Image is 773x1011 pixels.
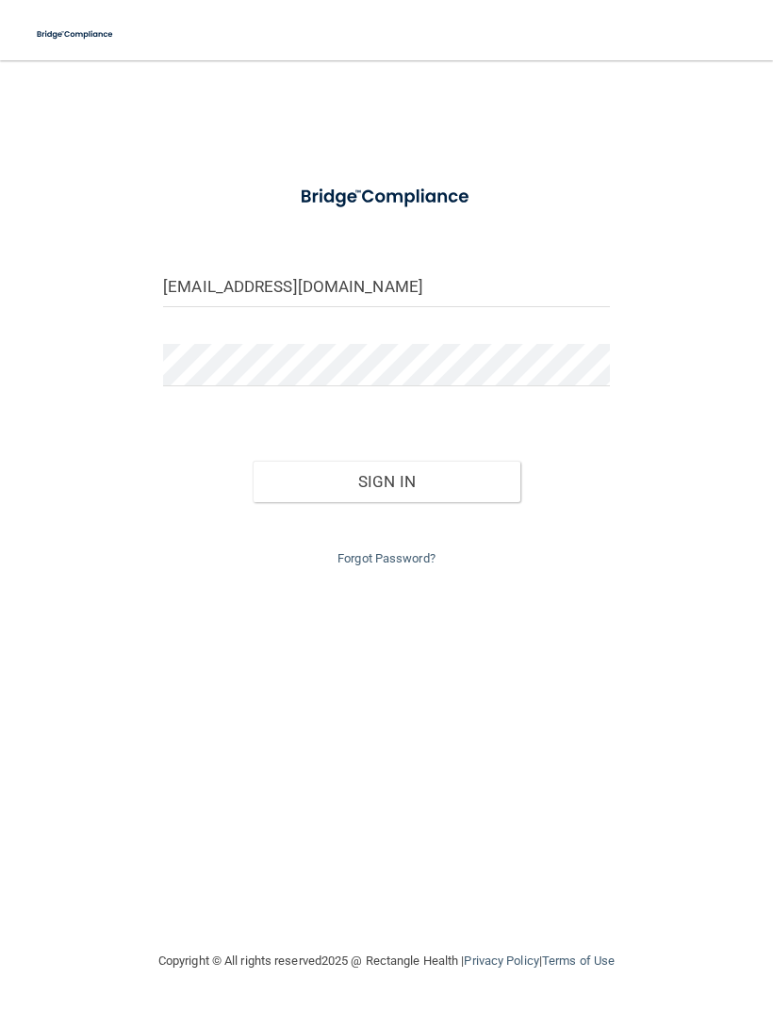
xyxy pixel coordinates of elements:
iframe: Drift Widget Chat Controller [447,877,750,953]
button: Sign In [253,461,520,502]
img: bridge_compliance_login_screen.278c3ca4.svg [28,15,123,54]
input: Email [163,265,610,307]
img: bridge_compliance_login_screen.278c3ca4.svg [282,173,491,220]
a: Privacy Policy [464,954,538,968]
a: Forgot Password? [337,551,436,565]
div: Copyright © All rights reserved 2025 @ Rectangle Health | | [42,931,731,991]
a: Terms of Use [542,954,615,968]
